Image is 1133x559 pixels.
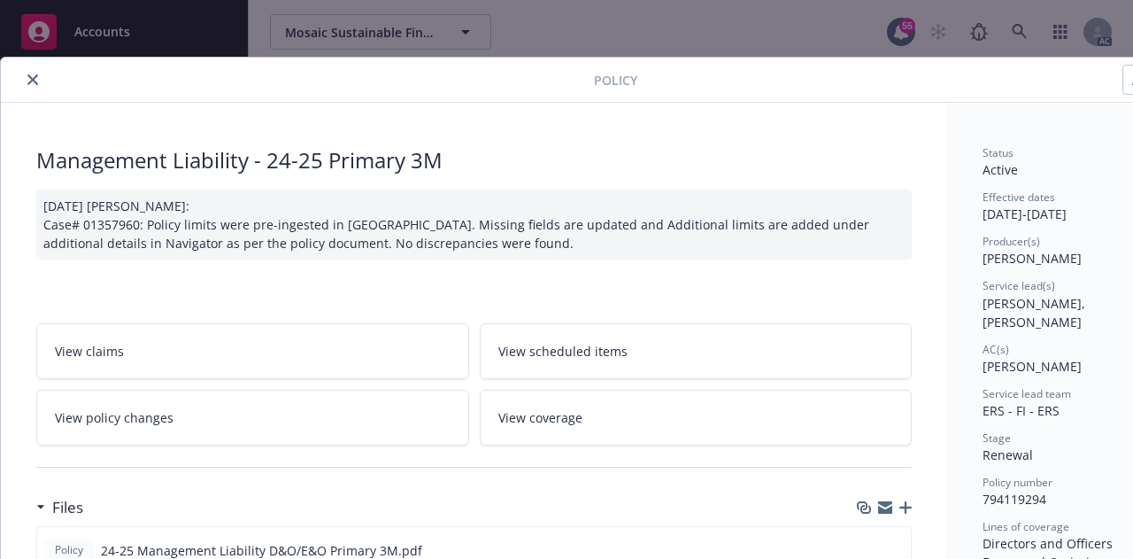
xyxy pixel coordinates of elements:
span: Lines of coverage [983,519,1069,534]
span: 794119294 [983,491,1046,508]
span: View claims [55,342,124,361]
span: AC(s) [983,342,1009,357]
span: Effective dates [983,190,1055,205]
a: View policy changes [36,390,469,446]
span: Service lead team [983,386,1071,401]
span: View coverage [498,408,582,427]
span: Policy [594,71,637,89]
h3: Files [52,496,83,519]
span: [PERSON_NAME], [PERSON_NAME] [983,295,1089,330]
span: View scheduled items [498,342,628,361]
button: close [22,69,43,90]
span: Active [983,161,1018,178]
span: View policy changes [55,408,173,427]
span: Stage [983,431,1011,446]
span: [PERSON_NAME] [983,250,1082,267]
span: Service lead(s) [983,278,1055,293]
span: [PERSON_NAME] [983,358,1082,375]
span: ERS - FI - ERS [983,402,1060,419]
span: Status [983,145,1014,160]
span: Policy [51,542,87,558]
div: Files [36,496,83,519]
div: Management Liability - 24-25 Primary 3M [36,145,912,175]
div: [DATE] [PERSON_NAME]: Case# 01357960: Policy limits were pre-ingested in [GEOGRAPHIC_DATA]. Missi... [36,190,912,260]
span: Renewal [983,446,1033,463]
a: View scheduled items [480,323,913,379]
a: View coverage [480,390,913,446]
span: Producer(s) [983,234,1040,249]
span: Policy number [983,475,1052,490]
a: View claims [36,323,469,379]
